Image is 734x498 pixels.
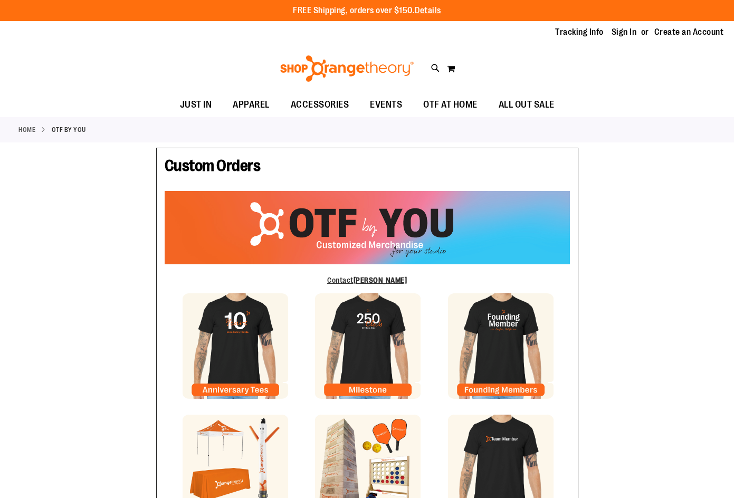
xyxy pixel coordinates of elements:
p: FREE Shipping, orders over $150. [293,5,441,17]
img: OTF Custom Orders [165,191,570,264]
a: Tracking Info [555,26,604,38]
span: JUST IN [180,93,212,117]
img: Shop Orangetheory [279,55,415,82]
a: Details [415,6,441,15]
span: ACCESSORIES [291,93,349,117]
strong: OTF By You [52,125,86,135]
a: Sign In [612,26,637,38]
a: Contact[PERSON_NAME] [327,276,407,284]
span: APPAREL [233,93,270,117]
b: [PERSON_NAME] [354,276,407,284]
span: ALL OUT SALE [499,93,555,117]
img: Anniversary Tile [183,293,288,399]
a: Create an Account [654,26,724,38]
span: EVENTS [370,93,402,117]
a: Home [18,125,35,135]
img: Milestone Tile [315,293,421,399]
span: OTF AT HOME [423,93,478,117]
h1: Custom Orders [165,156,570,180]
img: Founding Member Tile [448,293,554,399]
